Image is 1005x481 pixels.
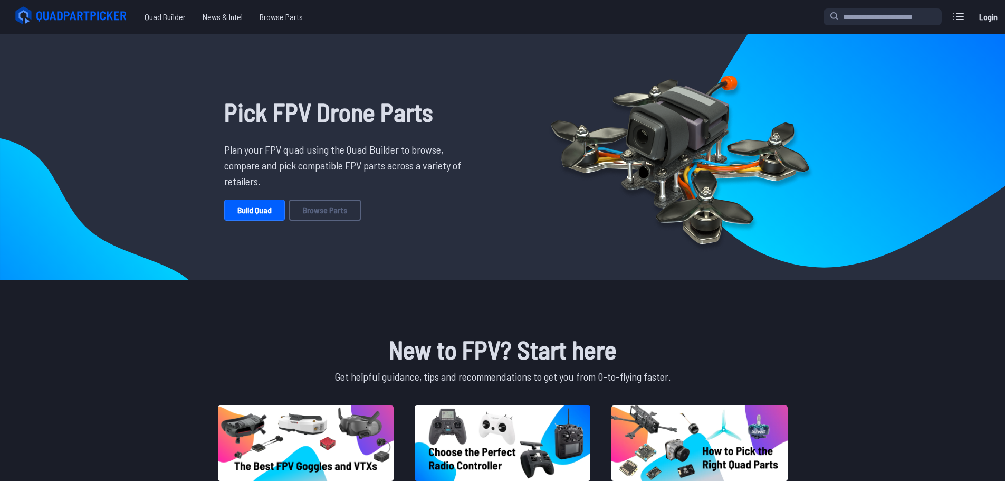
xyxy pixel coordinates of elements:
a: News & Intel [194,6,251,27]
h1: Pick FPV Drone Parts [224,93,469,131]
a: Quad Builder [136,6,194,27]
a: Browse Parts [251,6,311,27]
a: Browse Parts [289,200,361,221]
img: image of post [218,405,394,481]
a: Login [975,6,1001,27]
h1: New to FPV? Start here [216,331,790,369]
a: Build Quad [224,200,285,221]
p: Get helpful guidance, tips and recommendations to get you from 0-to-flying faster. [216,369,790,384]
img: image of post [415,405,590,481]
p: Plan your FPV quad using the Quad Builder to browse, compare and pick compatible FPV parts across... [224,142,469,189]
img: image of post [611,405,787,481]
img: Quadcopter [528,51,832,262]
